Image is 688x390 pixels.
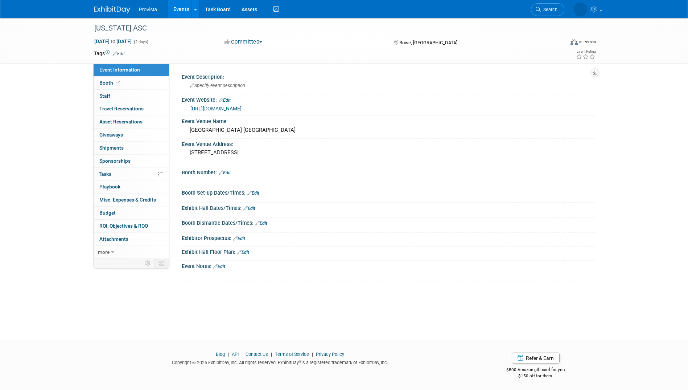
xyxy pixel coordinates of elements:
span: Staff [99,93,110,99]
div: Booth Dismantle Dates/Times: [182,218,594,227]
a: Booth [94,77,169,89]
div: Exhibitor Prospectus: [182,233,594,242]
span: Boise, [GEOGRAPHIC_DATA] [399,40,457,45]
a: Privacy Policy [316,352,344,357]
span: Tasks [99,171,111,177]
a: [URL][DOMAIN_NAME] [190,106,242,111]
a: Edit [219,98,231,103]
a: Edit [237,250,249,255]
a: more [94,246,169,259]
span: (2 days) [133,40,148,44]
span: | [240,352,244,357]
span: | [310,352,315,357]
span: Shipments [99,145,124,151]
span: Provista [139,7,157,12]
a: Search [531,3,564,16]
a: Refer & Earn [512,353,560,363]
span: ROI, Objectives & ROO [99,223,148,229]
div: Event Notes: [182,261,594,270]
a: Edit [255,221,267,226]
a: Sponsorships [94,155,169,167]
div: $150 off for them. [477,373,594,379]
div: Event Venue Address: [182,139,594,148]
div: Exhibit Hall Dates/Times: [182,203,594,212]
a: Edit [213,264,225,269]
a: Edit [113,51,125,56]
img: ExhibitDay [94,6,130,13]
div: Event Rating [576,50,596,53]
div: [GEOGRAPHIC_DATA] [GEOGRAPHIC_DATA] [187,125,589,136]
span: Budget [99,210,116,216]
i: Booth reservation complete [116,81,120,85]
a: Blog [216,352,225,357]
span: | [226,352,231,357]
a: ROI, Objectives & ROO [94,220,169,232]
div: Event Format [522,38,596,49]
span: Booth [99,80,121,86]
span: Misc. Expenses & Credits [99,197,156,203]
a: Travel Reservations [94,102,169,115]
a: Playbook [94,180,169,193]
div: In-Person [579,39,596,45]
td: Personalize Event Tab Strip [142,259,155,268]
a: Edit [247,191,259,196]
td: Toggle Event Tabs [154,259,169,268]
span: Specify event description [190,83,245,88]
span: Travel Reservations [99,106,144,111]
span: Sponsorships [99,158,131,164]
a: Attachments [94,233,169,245]
img: Shai Davis [574,3,588,16]
sup: ® [299,359,301,363]
div: Event Venue Name: [182,116,594,125]
a: Event Information [94,64,169,76]
a: Giveaways [94,129,169,141]
div: $500 Amazon gift card for you, [477,362,594,379]
div: [US_STATE] ASC [92,22,553,35]
a: Shipments [94,142,169,154]
span: more [98,249,110,255]
span: [DATE] [DATE] [94,38,132,45]
span: Event Information [99,67,140,73]
a: Terms of Service [275,352,309,357]
td: Tags [94,50,125,57]
span: Attachments [99,236,128,242]
span: Search [541,7,557,12]
img: Format-Inperson.png [570,39,578,45]
div: Booth Number: [182,167,594,176]
span: Asset Reservations [99,119,143,125]
a: Edit [243,206,255,211]
span: Playbook [99,184,120,190]
a: Budget [94,207,169,219]
a: Staff [94,90,169,102]
a: Misc. Expenses & Credits [94,194,169,206]
a: Contact Us [246,352,268,357]
a: Edit [233,236,245,241]
a: Asset Reservations [94,115,169,128]
div: Exhibit Hall Floor Plan: [182,247,594,256]
div: Copyright © 2025 ExhibitDay, Inc. All rights reserved. ExhibitDay is a registered trademark of Ex... [94,358,467,366]
div: Event Description: [182,72,594,81]
pre: [STREET_ADDRESS] [190,149,346,156]
a: Tasks [94,168,169,180]
button: Committed [222,38,265,46]
div: Event Website: [182,94,594,104]
a: API [232,352,239,357]
div: Booth Set-up Dates/Times: [182,187,594,197]
span: | [269,352,274,357]
span: Giveaways [99,132,123,138]
a: Edit [219,170,231,175]
span: to [110,38,116,44]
